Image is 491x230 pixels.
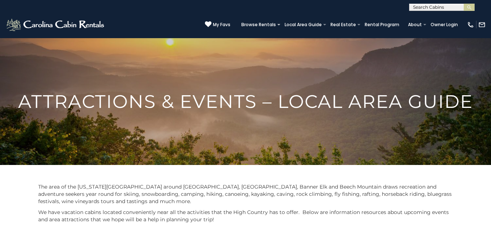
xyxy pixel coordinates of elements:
a: Real Estate [327,20,360,30]
p: The area of the [US_STATE][GEOGRAPHIC_DATA] around [GEOGRAPHIC_DATA], [GEOGRAPHIC_DATA], Banner E... [38,183,453,205]
img: phone-regular-white.png [467,21,474,28]
img: White-1-2.png [5,17,106,32]
a: Local Area Guide [281,20,325,30]
p: We have vacation cabins located conveniently near all the activities that the High Country has to... [38,209,453,223]
a: Browse Rentals [238,20,280,30]
span: My Favs [213,21,230,28]
a: About [404,20,425,30]
img: mail-regular-white.png [478,21,486,28]
a: Rental Program [361,20,403,30]
a: Owner Login [427,20,462,30]
a: My Favs [205,21,230,28]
